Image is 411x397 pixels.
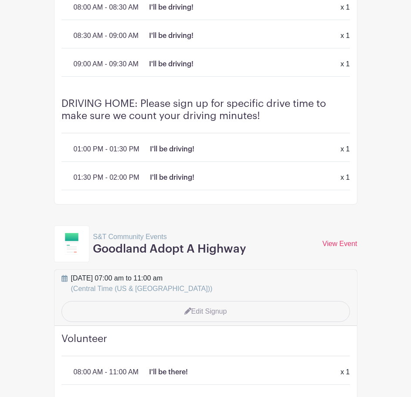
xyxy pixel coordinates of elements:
[74,31,139,41] p: 08:30 AM - 09:00 AM
[340,144,350,154] div: x 1
[340,367,350,377] div: x 1
[149,2,194,13] p: I'll be driving!
[340,31,350,41] div: x 1
[93,232,246,242] p: S&T Community Events
[149,367,188,377] p: I'll be there!
[65,233,79,255] img: template5-56c615b85d9d23f07d74b01a14accf4829a5d2748e13f294e2c976ec4d5c7766.svg
[340,59,350,69] div: x 1
[93,242,246,256] h3: Goodland Adopt A Highway
[71,273,213,294] span: [DATE] 07:00 am to 11:00 am
[61,333,350,356] h4: Volunteer
[74,172,139,183] p: 01:30 PM - 02:00 PM
[150,144,194,154] p: I'll be driving!
[74,144,139,154] p: 01:00 PM - 01:30 PM
[149,59,194,69] p: I'll be driving!
[340,172,350,183] div: x 1
[74,59,139,69] p: 09:00 AM - 09:30 AM
[149,31,194,41] p: I'll be driving!
[61,301,350,322] a: Edit Signup
[74,2,139,13] p: 08:00 AM - 08:30 AM
[61,98,350,133] h4: DRIVING HOME: Please sign up for specific drive time to make sure we count your driving minutes!
[323,240,357,247] a: View Event
[71,285,213,292] span: (Central Time (US & [GEOGRAPHIC_DATA]))
[340,2,350,13] div: x 1
[74,367,139,377] p: 08:00 AM - 11:00 AM
[150,172,194,183] p: I'll be driving!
